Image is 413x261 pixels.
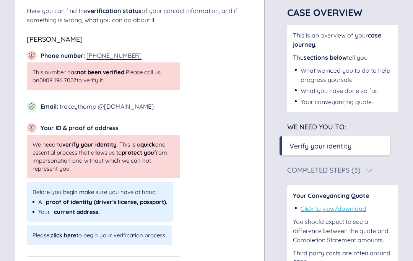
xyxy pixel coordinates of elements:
div: Here you can find the of your contact information, and if something is wrong, what you can do abo... [27,6,253,24]
div: The tell you: [293,53,392,62]
a: Click to view/download [301,205,366,212]
span: Before you begin make sure you have at hand: [33,188,167,196]
span: quick [140,141,155,148]
span: Your Conveyancing Quote [293,192,369,199]
span: Please, to begin your verification process. [33,231,166,239]
div: A [33,198,167,206]
div: click here [50,232,76,239]
div: What we need you to do to help progress your sale . [301,66,392,84]
span: verify your identity [62,141,117,148]
span: [PERSON_NAME] [27,35,83,44]
span: sections below [304,54,347,61]
div: You should expect to see a difference between the quote and Completion Statement amounts. [293,217,392,245]
span: verification status [87,7,141,15]
div: This is an overview of your . [293,31,392,49]
span: not been verified. [77,69,126,76]
span: Email : [41,103,58,110]
div: Your conveyancing quote. [301,97,373,106]
span: Case Overview [287,7,363,18]
div: Your [33,208,167,216]
span: We need you to: [287,122,346,131]
span: Your ID & proof of address [41,124,119,132]
div: What you have done so far. [301,86,378,95]
div: Completed Steps (3) [287,167,361,174]
span: We need to . This is a and essential process that allows us to from impersonation and without whi... [33,140,174,173]
span: proof of identity (driver's license, passport). [46,198,167,206]
div: traceythomp @[DOMAIN_NAME] [41,102,154,111]
span: This number has Please call us on to verify it. [33,69,161,84]
span: protect you [122,149,154,156]
div: Verify your identity [289,141,351,151]
span: Phone number : [41,52,85,59]
span: current address. [54,208,100,216]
